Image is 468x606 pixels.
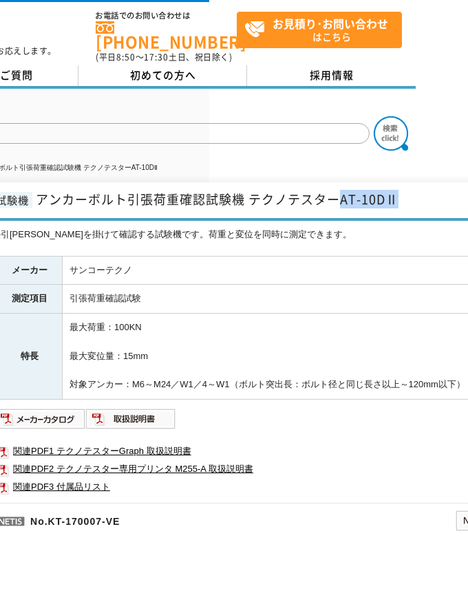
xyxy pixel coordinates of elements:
span: (平日 ～ 土日、祝日除く) [96,51,232,63]
span: 初めての方へ [130,67,196,83]
img: 取扱説明書 [86,408,176,430]
a: 採用情報 [247,65,416,86]
a: 初めての方へ [78,65,247,86]
span: お電話でのお問い合わせは [96,12,237,20]
a: お見積り･お問い合わせはこちら [237,12,402,48]
a: [PHONE_NUMBER] [96,21,237,50]
strong: お見積り･お問い合わせ [273,15,388,32]
span: 17:30 [144,51,169,63]
span: アンカーボルト引張荷重確認試験機 テクノテスターAT-10DⅡ [36,190,398,208]
img: btn_search.png [374,116,408,151]
span: 8:50 [116,51,136,63]
span: はこちら [244,12,401,47]
a: 取扱説明書 [86,417,176,427]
